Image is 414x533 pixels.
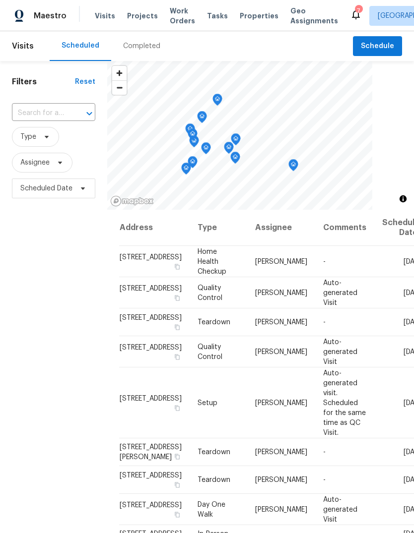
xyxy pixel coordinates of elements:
div: 7 [355,6,362,16]
button: Toggle attribution [397,193,409,205]
span: Setup [198,399,217,406]
a: Mapbox homepage [110,195,154,207]
div: Map marker [212,94,222,109]
canvas: Map [107,61,372,210]
th: Address [119,210,190,246]
span: - [323,476,326,483]
span: Properties [240,11,278,21]
span: Home Health Checkup [198,248,226,275]
div: Map marker [224,142,234,157]
span: Auto-generated visit. Scheduled for the same time as QC Visit. [323,369,366,436]
span: [PERSON_NAME] [255,319,307,326]
button: Schedule [353,36,402,57]
div: Scheduled [62,41,99,51]
span: Auto-generated Visit [323,496,357,523]
span: [STREET_ADDRESS] [120,395,182,402]
span: Auto-generated Visit [323,279,357,306]
span: [PERSON_NAME] [255,476,307,483]
div: Map marker [185,123,195,139]
button: Copy Address [173,323,182,332]
th: Comments [315,210,374,246]
div: Map marker [188,156,198,172]
button: Copy Address [173,480,182,489]
span: [STREET_ADDRESS] [120,344,182,351]
span: [STREET_ADDRESS] [120,253,182,260]
span: Scheduled Date [20,183,72,193]
span: Assignee [20,158,50,168]
span: Teardown [198,476,230,483]
span: [STREET_ADDRESS][PERSON_NAME] [120,444,182,461]
div: Map marker [231,133,241,149]
span: - [323,258,326,265]
div: Completed [123,41,160,51]
span: [PERSON_NAME] [255,258,307,265]
span: Visits [95,11,115,21]
span: Quality Control [198,284,222,301]
span: Type [20,132,36,142]
span: [PERSON_NAME] [255,506,307,513]
span: Zoom out [112,81,127,95]
span: [PERSON_NAME] [255,289,307,296]
span: Quality Control [198,343,222,360]
span: Work Orders [170,6,195,26]
span: [STREET_ADDRESS] [120,472,182,479]
button: Copy Address [173,293,182,302]
button: Copy Address [173,452,182,461]
div: Map marker [188,128,198,144]
span: Auto-generated Visit [323,338,357,365]
span: Maestro [34,11,67,21]
div: Reset [75,77,95,87]
button: Copy Address [173,510,182,519]
span: Schedule [361,40,394,53]
span: [PERSON_NAME] [255,348,307,355]
h1: Filters [12,77,75,87]
span: [PERSON_NAME] [255,449,307,456]
span: Teardown [198,449,230,456]
div: Map marker [197,111,207,126]
button: Copy Address [173,352,182,361]
span: [STREET_ADDRESS] [120,285,182,292]
span: Teardown [198,319,230,326]
span: Day One Walk [198,501,225,518]
span: [PERSON_NAME] [255,399,307,406]
span: Tasks [207,12,228,19]
th: Type [190,210,247,246]
span: Toggle attribution [400,193,406,204]
span: - [323,319,326,326]
div: Map marker [288,159,298,175]
th: Assignee [247,210,315,246]
div: Map marker [201,142,211,158]
button: Zoom out [112,80,127,95]
span: - [323,449,326,456]
div: Map marker [181,163,191,178]
span: [STREET_ADDRESS] [120,314,182,321]
span: Geo Assignments [290,6,338,26]
div: Map marker [230,152,240,167]
button: Copy Address [173,262,182,271]
span: [STREET_ADDRESS] [120,501,182,508]
input: Search for an address... [12,106,68,121]
span: Projects [127,11,158,21]
button: Zoom in [112,66,127,80]
span: Visits [12,35,34,57]
button: Open [82,107,96,120]
button: Copy Address [173,403,182,412]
